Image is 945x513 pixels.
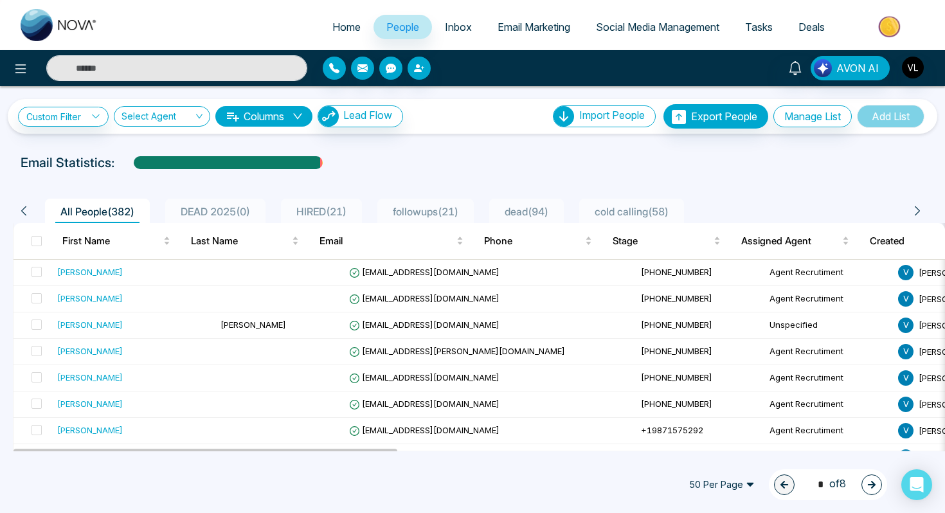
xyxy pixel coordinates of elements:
[764,260,893,286] td: Agent Recrutiment
[798,21,825,33] span: Deals
[485,15,583,39] a: Email Marketing
[680,474,764,495] span: 50 Per Page
[474,223,602,259] th: Phone
[814,59,832,77] img: Lead Flow
[731,223,860,259] th: Assigned Agent
[745,21,773,33] span: Tasks
[319,15,373,39] a: Home
[641,267,712,277] span: [PHONE_NUMBER]
[349,267,500,277] span: [EMAIL_ADDRESS][DOMAIN_NAME]
[691,110,757,123] span: Export People
[764,286,893,312] td: Agent Recrutiment
[898,265,914,280] span: V
[773,105,852,127] button: Manage List
[349,319,500,330] span: [EMAIL_ADDRESS][DOMAIN_NAME]
[764,392,893,418] td: Agent Recrutiment
[349,346,565,356] span: [EMAIL_ADDRESS][PERSON_NAME][DOMAIN_NAME]
[175,205,255,218] span: DEAD 2025 ( 0 )
[191,233,289,249] span: Last Name
[57,292,123,305] div: [PERSON_NAME]
[741,233,840,249] span: Assigned Agent
[844,12,937,41] img: Market-place.gif
[349,425,500,435] span: [EMAIL_ADDRESS][DOMAIN_NAME]
[811,56,890,80] button: AVON AI
[836,60,879,76] span: AVON AI
[445,21,472,33] span: Inbox
[312,105,403,127] a: Lead FlowLead Flow
[57,265,123,278] div: [PERSON_NAME]
[641,319,712,330] span: [PHONE_NUMBER]
[18,107,109,127] a: Custom Filter
[641,372,712,382] span: [PHONE_NUMBER]
[764,444,893,471] td: Agent Recrutiment
[52,223,181,259] th: First Name
[641,425,703,435] span: +19871575292
[57,397,123,410] div: [PERSON_NAME]
[810,476,846,493] span: of 8
[596,21,719,33] span: Social Media Management
[898,423,914,438] span: V
[62,233,161,249] span: First Name
[500,205,553,218] span: dead ( 94 )
[349,372,500,382] span: [EMAIL_ADDRESS][DOMAIN_NAME]
[432,15,485,39] a: Inbox
[641,293,712,303] span: [PHONE_NUMBER]
[291,205,352,218] span: HIRED ( 21 )
[181,223,309,259] th: Last Name
[55,205,139,218] span: All People ( 382 )
[898,291,914,307] span: V
[388,205,464,218] span: followups ( 21 )
[641,346,712,356] span: [PHONE_NUMBER]
[332,21,361,33] span: Home
[215,106,312,127] button: Columnsdown
[57,371,123,384] div: [PERSON_NAME]
[602,223,731,259] th: Stage
[386,21,419,33] span: People
[484,233,582,249] span: Phone
[898,449,914,465] span: V
[221,319,286,330] span: [PERSON_NAME]
[579,109,645,122] span: Import People
[589,205,674,218] span: cold calling ( 58 )
[901,469,932,500] div: Open Intercom Messenger
[318,105,403,127] button: Lead Flow
[898,344,914,359] span: V
[349,293,500,303] span: [EMAIL_ADDRESS][DOMAIN_NAME]
[21,9,98,41] img: Nova CRM Logo
[764,418,893,444] td: Agent Recrutiment
[898,318,914,333] span: V
[318,106,339,127] img: Lead Flow
[732,15,786,39] a: Tasks
[764,339,893,365] td: Agent Recrutiment
[663,104,768,129] button: Export People
[373,15,432,39] a: People
[786,15,838,39] a: Deals
[583,15,732,39] a: Social Media Management
[292,111,303,122] span: down
[613,233,711,249] span: Stage
[898,370,914,386] span: V
[764,312,893,339] td: Unspecified
[498,21,570,33] span: Email Marketing
[349,399,500,409] span: [EMAIL_ADDRESS][DOMAIN_NAME]
[764,365,893,392] td: Agent Recrutiment
[57,345,123,357] div: [PERSON_NAME]
[902,57,924,78] img: User Avatar
[57,424,123,437] div: [PERSON_NAME]
[21,153,114,172] p: Email Statistics:
[343,109,392,122] span: Lead Flow
[309,223,474,259] th: Email
[641,399,712,409] span: [PHONE_NUMBER]
[898,397,914,412] span: V
[57,318,123,331] div: [PERSON_NAME]
[319,233,454,249] span: Email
